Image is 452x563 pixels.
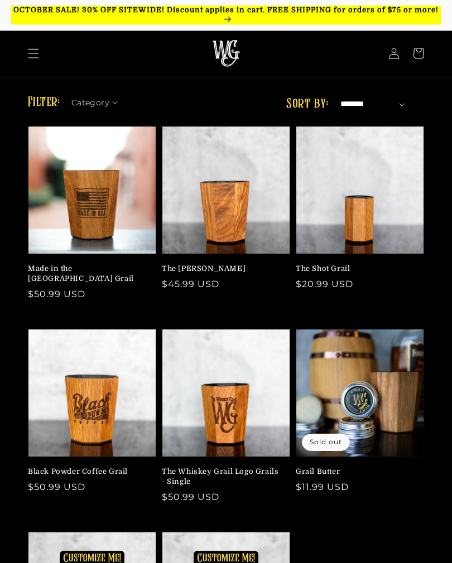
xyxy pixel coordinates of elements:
span: Category [71,97,109,109]
a: Grail Butter [296,467,417,477]
summary: Menu [21,41,46,66]
a: Black Powder Coffee Grail [28,467,150,477]
img: The Whiskey Grail [212,40,240,67]
a: The Shot Grail [296,264,417,274]
a: The Whiskey Grail Logo Grails - Single [162,467,283,487]
a: Made in the [GEOGRAPHIC_DATA] Grail [28,264,150,284]
h2: Filter: [28,93,60,113]
p: OCTOBER SALE! 30% OFF SITEWIDE! Discount applies in cart. FREE SHIPPING for orders of $75 or more! [11,6,441,25]
summary: Category [71,94,125,106]
a: The [PERSON_NAME] [162,264,283,274]
label: Sort by: [286,98,328,111]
